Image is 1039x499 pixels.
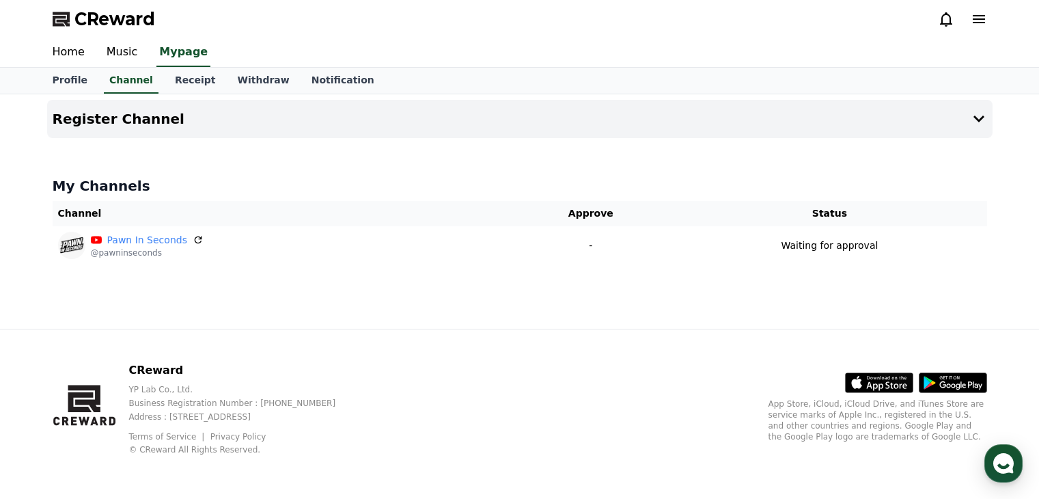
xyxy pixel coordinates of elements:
img: Pawn In Seconds [58,232,85,259]
a: Privacy Policy [210,432,266,442]
a: CReward [53,8,155,30]
p: © CReward All Rights Reserved. [128,444,357,455]
th: Approve [509,201,672,226]
a: Home [42,38,96,67]
p: CReward [128,362,357,379]
span: CReward [74,8,155,30]
a: Withdraw [226,68,300,94]
a: Receipt [164,68,227,94]
button: Register Channel [47,100,993,138]
th: Status [672,201,986,226]
a: Channel [104,68,158,94]
h4: My Channels [53,176,987,195]
p: Address : [STREET_ADDRESS] [128,412,357,422]
p: YP Lab Co., Ltd. [128,384,357,395]
th: Channel [53,201,510,226]
a: Pawn In Seconds [107,233,187,247]
a: Profile [42,68,98,94]
a: Mypage [156,38,210,67]
p: App Store, iCloud, iCloud Drive, and iTunes Store are service marks of Apple Inc., registered in ... [768,399,987,442]
a: Music [96,38,149,67]
h4: Register Channel [53,111,184,126]
p: Waiting for approval [781,239,878,253]
p: - [514,239,667,253]
a: Notification [301,68,385,94]
p: @pawninseconds [91,247,204,258]
a: Terms of Service [128,432,206,442]
p: Business Registration Number : [PHONE_NUMBER] [128,398,357,409]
